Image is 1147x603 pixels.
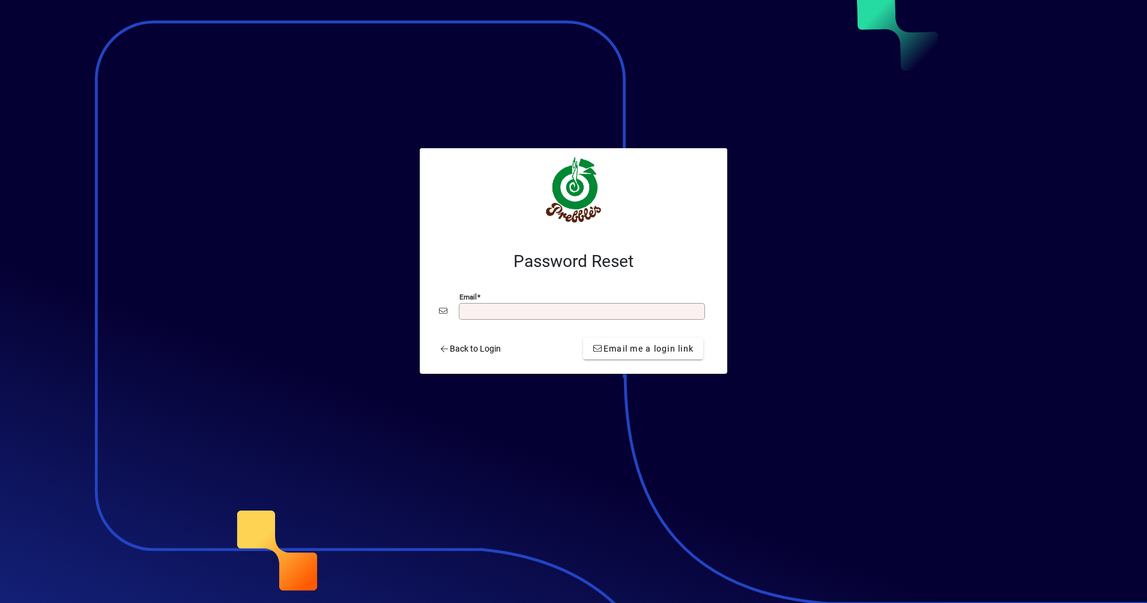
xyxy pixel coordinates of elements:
mat-label: Email [459,293,477,301]
span: Back to Login [439,343,501,355]
button: Email me a login link [583,338,703,359]
h2: Password Reset [439,251,708,272]
a: Back to Login [434,338,506,359]
span: Email me a login link [593,343,694,355]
